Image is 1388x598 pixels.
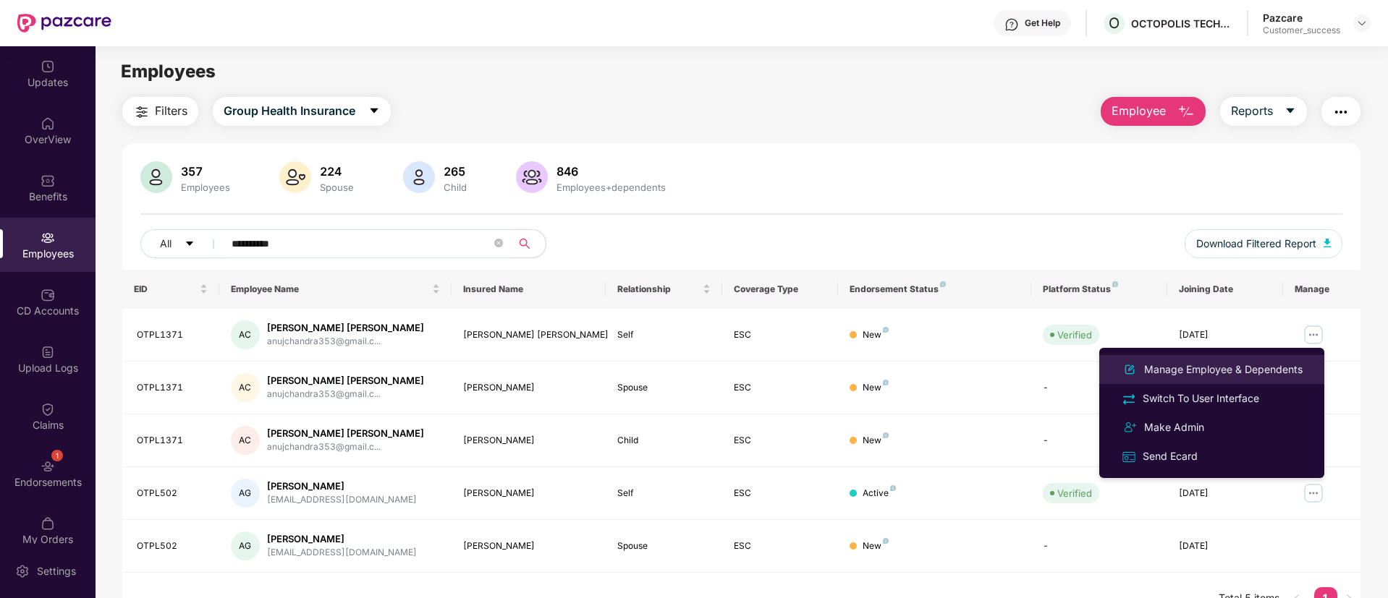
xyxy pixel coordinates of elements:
button: Group Health Insurancecaret-down [213,97,391,126]
div: anujchandra353@gmail.c... [267,335,424,349]
img: svg+xml;base64,PHN2ZyB4bWxucz0iaHR0cDovL3d3dy53My5vcmcvMjAwMC9zdmciIHhtbG5zOnhsaW5rPSJodHRwOi8vd3... [1177,103,1195,121]
div: ESC [734,434,826,448]
img: svg+xml;base64,PHN2ZyB4bWxucz0iaHR0cDovL3d3dy53My5vcmcvMjAwMC9zdmciIHdpZHRoPSIyNCIgaGVpZ2h0PSIyNC... [1332,103,1350,121]
div: New [863,434,889,448]
div: AG [231,479,260,508]
div: ESC [734,487,826,500]
span: Filters [155,102,187,120]
div: Switch To User Interface [1140,390,1262,406]
div: Settings [33,564,80,578]
img: svg+xml;base64,PHN2ZyBpZD0iSG9tZSIgeG1sbnM9Imh0dHA6Ly93d3cudzMub3JnLzIwMDAvc3ZnIiB3aWR0aD0iMjAiIG... [41,116,55,131]
img: svg+xml;base64,PHN2ZyBpZD0iQ2xhaW0iIHhtbG5zPSJodHRwOi8vd3d3LnczLm9yZy8yMDAwL3N2ZyIgd2lkdGg9IjIwIi... [41,402,55,417]
td: - [1031,414,1167,467]
span: search [510,238,538,249]
div: Spouse [617,539,710,553]
img: svg+xml;base64,PHN2ZyBpZD0iRW1wbG95ZWVzIiB4bWxucz0iaHR0cDovL3d3dy53My5vcmcvMjAwMC9zdmciIHdpZHRoPS... [41,231,55,245]
img: manageButton [1302,482,1325,505]
button: Reportscaret-down [1220,97,1307,126]
div: ESC [734,539,826,553]
img: svg+xml;base64,PHN2ZyBpZD0iTXlfT3JkZXJzIiBkYXRhLW5hbWU9Ik15IE9yZGVycyIgeG1sbnM9Imh0dHA6Ly93d3cudz... [41,516,55,531]
img: svg+xml;base64,PHN2ZyB4bWxucz0iaHR0cDovL3d3dy53My5vcmcvMjAwMC9zdmciIHdpZHRoPSIyNCIgaGVpZ2h0PSIyNC... [1121,391,1137,407]
img: svg+xml;base64,PHN2ZyB4bWxucz0iaHR0cDovL3d3dy53My5vcmcvMjAwMC9zdmciIHhtbG5zOnhsaW5rPSJodHRwOi8vd3... [516,161,548,193]
div: Self [617,487,710,500]
div: Child [617,434,710,448]
img: svg+xml;base64,PHN2ZyBpZD0iQmVuZWZpdHMiIHhtbG5zPSJodHRwOi8vd3d3LnczLm9yZy8yMDAwL3N2ZyIgd2lkdGg9Ij... [41,174,55,188]
div: OCTOPOLIS TECHNOLOGIES PRIVATE LIMITED [1131,17,1232,30]
span: EID [134,283,197,295]
span: Group Health Insurance [224,102,355,120]
div: anujchandra353@gmail.c... [267,440,424,454]
div: Get Help [1025,17,1060,29]
div: [DATE] [1179,328,1271,342]
button: Allcaret-down [140,229,229,258]
button: Employee [1101,97,1206,126]
div: OTPL502 [137,539,208,553]
div: [PERSON_NAME] [267,479,417,493]
img: svg+xml;base64,PHN2ZyB4bWxucz0iaHR0cDovL3d3dy53My5vcmcvMjAwMC9zdmciIHdpZHRoPSI4IiBoZWlnaHQ9IjgiIH... [890,485,896,491]
img: svg+xml;base64,PHN2ZyB4bWxucz0iaHR0cDovL3d3dy53My5vcmcvMjAwMC9zdmciIHhtbG5zOnhsaW5rPSJodHRwOi8vd3... [1121,361,1138,378]
div: Spouse [617,381,710,395]
div: [PERSON_NAME] [PERSON_NAME] [267,374,424,388]
div: New [863,539,889,553]
button: Filters [122,97,198,126]
img: manageButton [1302,323,1325,346]
div: OTPL502 [137,487,208,500]
div: [PERSON_NAME] [267,532,417,546]
img: svg+xml;base64,PHN2ZyB4bWxucz0iaHR0cDovL3d3dy53My5vcmcvMjAwMC9zdmciIHdpZHRoPSI4IiBoZWlnaHQ9IjgiIH... [883,538,889,544]
div: Spouse [317,181,357,193]
img: svg+xml;base64,PHN2ZyB4bWxucz0iaHR0cDovL3d3dy53My5vcmcvMjAwMC9zdmciIHdpZHRoPSIyNCIgaGVpZ2h0PSIyNC... [1121,419,1138,436]
td: - [1031,520,1167,573]
th: Joining Date [1167,270,1283,309]
img: svg+xml;base64,PHN2ZyB4bWxucz0iaHR0cDovL3d3dy53My5vcmcvMjAwMC9zdmciIHhtbG5zOnhsaW5rPSJodHRwOi8vd3... [140,161,172,193]
img: svg+xml;base64,PHN2ZyB4bWxucz0iaHR0cDovL3d3dy53My5vcmcvMjAwMC9zdmciIHhtbG5zOnhsaW5rPSJodHRwOi8vd3... [279,161,311,193]
button: Download Filtered Report [1185,229,1342,258]
th: Relationship [606,270,721,309]
div: [PERSON_NAME] [463,434,595,448]
span: close-circle [494,239,503,247]
div: Platform Status [1043,283,1155,295]
div: New [863,381,889,395]
div: 224 [317,164,357,179]
div: AG [231,531,260,560]
th: Coverage Type [722,270,838,309]
img: svg+xml;base64,PHN2ZyB4bWxucz0iaHR0cDovL3d3dy53My5vcmcvMjAwMC9zdmciIHdpZHRoPSI4IiBoZWlnaHQ9IjgiIH... [1112,281,1118,287]
div: Pazcare [1263,11,1340,25]
img: svg+xml;base64,PHN2ZyB4bWxucz0iaHR0cDovL3d3dy53My5vcmcvMjAwMC9zdmciIHdpZHRoPSI4IiBoZWlnaHQ9IjgiIH... [883,432,889,438]
img: svg+xml;base64,PHN2ZyB4bWxucz0iaHR0cDovL3d3dy53My5vcmcvMjAwMC9zdmciIHhtbG5zOnhsaW5rPSJodHRwOi8vd3... [1324,239,1331,247]
span: Employee Name [231,283,429,295]
div: Employees+dependents [554,181,669,193]
div: [PERSON_NAME] [PERSON_NAME] [463,328,595,342]
div: Employees [178,181,233,193]
img: svg+xml;base64,PHN2ZyB4bWxucz0iaHR0cDovL3d3dy53My5vcmcvMjAwMC9zdmciIHdpZHRoPSIyNCIgaGVpZ2h0PSIyNC... [133,103,151,121]
span: Employee [1112,102,1166,120]
div: OTPL1371 [137,434,208,448]
img: svg+xml;base64,PHN2ZyB4bWxucz0iaHR0cDovL3d3dy53My5vcmcvMjAwMC9zdmciIHdpZHRoPSIxNiIgaGVpZ2h0PSIxNi... [1121,449,1137,465]
span: Relationship [617,283,699,295]
button: search [510,229,546,258]
span: All [160,236,172,252]
div: AC [231,320,260,349]
div: ESC [734,328,826,342]
div: [DATE] [1179,487,1271,500]
div: Send Ecard [1140,448,1201,464]
div: [PERSON_NAME] [PERSON_NAME] [267,321,424,335]
img: svg+xml;base64,PHN2ZyBpZD0iVXBsb2FkX0xvZ3MiIGRhdGEtbmFtZT0iVXBsb2FkIExvZ3MiIHhtbG5zPSJodHRwOi8vd3... [41,345,55,359]
div: New [863,328,889,342]
div: [EMAIL_ADDRESS][DOMAIN_NAME] [267,546,417,560]
span: O [1109,14,1120,32]
div: Verified [1057,328,1092,342]
img: svg+xml;base64,PHN2ZyBpZD0iU2V0dGluZy0yMHgyMCIgeG1sbnM9Imh0dHA6Ly93d3cudzMub3JnLzIwMDAvc3ZnIiB3aW... [15,564,30,578]
div: Verified [1057,486,1092,500]
div: Self [617,328,710,342]
img: svg+xml;base64,PHN2ZyBpZD0iRW5kb3JzZW1lbnRzIiB4bWxucz0iaHR0cDovL3d3dy53My5vcmcvMjAwMC9zdmciIHdpZH... [41,459,55,474]
div: 1 [51,450,63,461]
div: OTPL1371 [137,381,208,395]
div: Endorsement Status [850,283,1020,295]
span: caret-down [185,239,195,250]
td: - [1031,362,1167,414]
th: EID [122,270,219,309]
span: Download Filtered Report [1196,236,1316,252]
img: svg+xml;base64,PHN2ZyB4bWxucz0iaHR0cDovL3d3dy53My5vcmcvMjAwMC9zdmciIHdpZHRoPSI4IiBoZWlnaHQ9IjgiIH... [883,380,889,385]
div: [PERSON_NAME] [463,487,595,500]
th: Manage [1283,270,1361,309]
